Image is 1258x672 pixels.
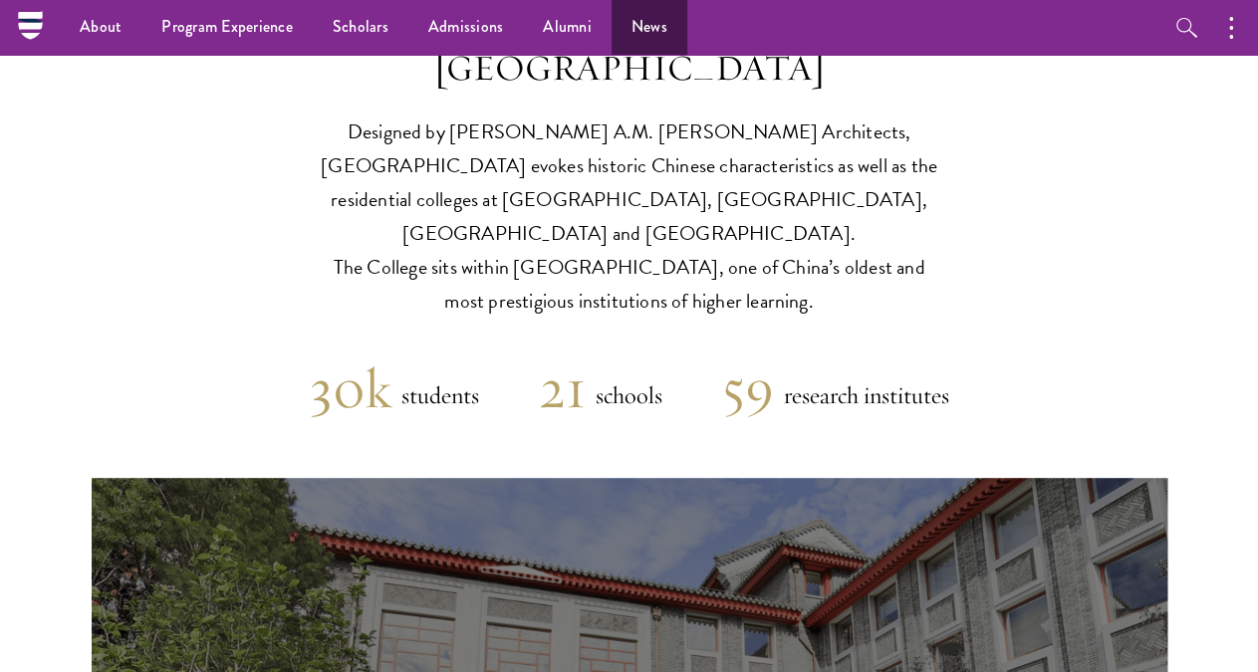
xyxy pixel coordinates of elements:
[539,353,586,423] h2: 21
[310,353,391,423] h2: 30k
[722,353,774,423] h2: 59
[321,114,938,318] p: Designed by [PERSON_NAME] A.M. [PERSON_NAME] Architects, [GEOGRAPHIC_DATA] evokes historic Chines...
[586,375,662,415] h5: schools
[774,375,949,415] h5: research institutes
[391,375,479,415] h5: students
